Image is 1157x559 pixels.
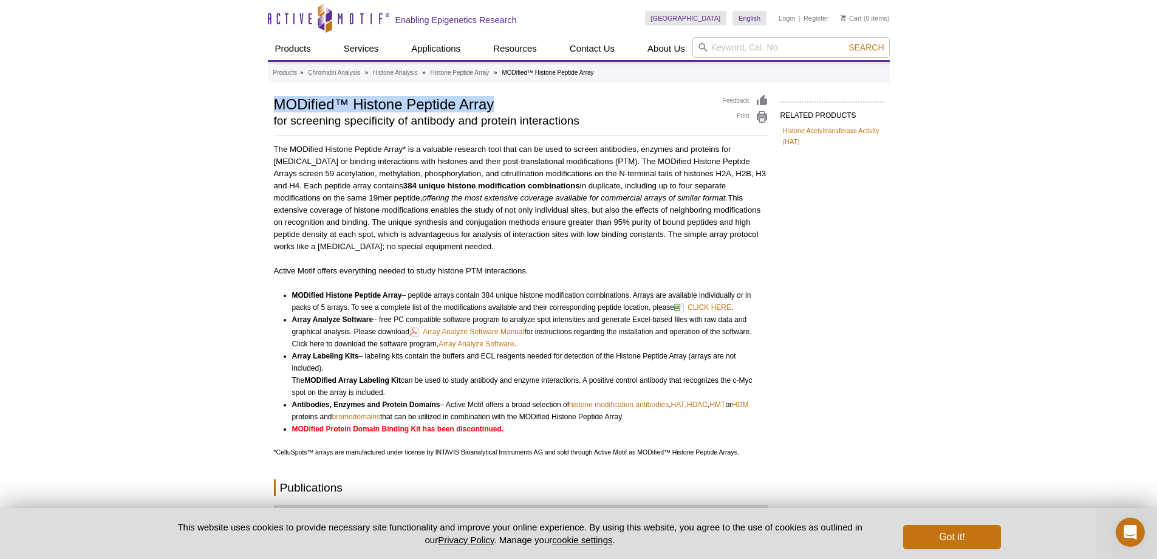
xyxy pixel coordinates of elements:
[300,69,304,76] li: »
[692,37,890,58] input: Keyword, Cat. No.
[332,411,380,423] a: bromodomains
[903,525,1000,549] button: Got it!
[723,94,768,108] a: Feedback
[841,11,890,26] li: (0 items)
[273,67,297,78] a: Products
[292,291,402,300] strong: MODified Histone Peptide Array
[848,43,884,52] span: Search
[1116,518,1145,547] iframe: Intercom live chat
[779,14,795,22] a: Login
[304,376,401,385] strong: MODified Array Labeling Kit
[486,37,544,60] a: Resources
[562,37,622,60] a: Contact Us
[439,338,514,350] a: Array Analyze Software
[268,37,318,60] a: Products
[157,521,884,546] p: This website uses cookies to provide necessary site functionality and improve your online experie...
[395,15,517,26] h2: Enabling Epigenetics Research
[308,67,360,78] a: Chromatin Analysis
[274,143,768,253] p: The MODified Histone Peptide Array* is a valuable research tool that can be used to screen antibo...
[365,69,369,76] li: »
[292,350,757,399] li: – labeling kits contain the buffers and ECL reagents needed for detection of the Histone Peptide ...
[292,289,757,314] li: – peptide arrays contain 384 unique histone modification combinations. Arrays are available indiv...
[403,181,580,190] strong: 384 unique histone modification combinations
[274,265,768,277] p: Active Motif offers everything needed to study histone PTM interactions.
[502,69,593,76] li: MODified™ Histone Peptide Array
[687,399,708,411] a: HDAC
[780,101,884,123] h2: RELATED PRODUCTS
[274,479,768,496] h2: Publications
[431,67,490,78] a: Histone Peptide Array
[409,324,524,339] a: Array Analyze Software Manual
[274,448,739,456] span: *CelluSpots™ arrays are manufactured under license by INTAVIS Bioanalytical Instruments AG and so...
[783,125,881,147] a: Histone Acetyltransferase Activity (HAT)
[841,15,846,21] img: Your Cart
[671,399,685,411] a: HAT
[799,11,800,26] li: |
[292,399,757,423] li: – Active Motif offers a broad selection of , , , or proteins and that can be utilized in combinat...
[569,399,669,411] a: histone modification antibodies
[336,37,386,60] a: Services
[645,11,727,26] a: [GEOGRAPHIC_DATA]
[422,69,426,76] li: »
[274,115,711,126] h2: for screening specificity of antibody and protein interactions
[845,42,887,53] button: Search
[709,399,725,411] a: HMT
[276,506,768,533] summary: MODified™ Histone Peptide Array (Cat. No. 13001)
[292,314,757,350] li: – free PC compatible software program to analyze spot intensities and generate Excel-based files ...
[640,37,692,60] a: About Us
[674,300,731,315] a: CLICK HERE
[422,193,728,202] i: offering the most extensive coverage available for commercial arrays of similar format.
[804,14,828,22] a: Register
[292,400,440,409] strong: Antibodies, Enzymes and Protein Domains
[292,315,374,324] strong: Array Analyze Software
[732,399,748,411] a: HDM
[723,111,768,124] a: Print
[274,94,711,112] h1: MODified™ Histone Peptide Array
[438,535,494,545] a: Privacy Policy
[292,352,359,360] strong: Array Labeling Kits
[494,69,497,76] li: »
[841,14,862,22] a: Cart
[552,535,612,545] button: cookie settings
[732,11,766,26] a: English
[404,37,468,60] a: Applications
[292,425,504,433] strong: MODified Protein Domain Binding Kit has been discontinued.
[373,67,417,78] a: Histone Analysis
